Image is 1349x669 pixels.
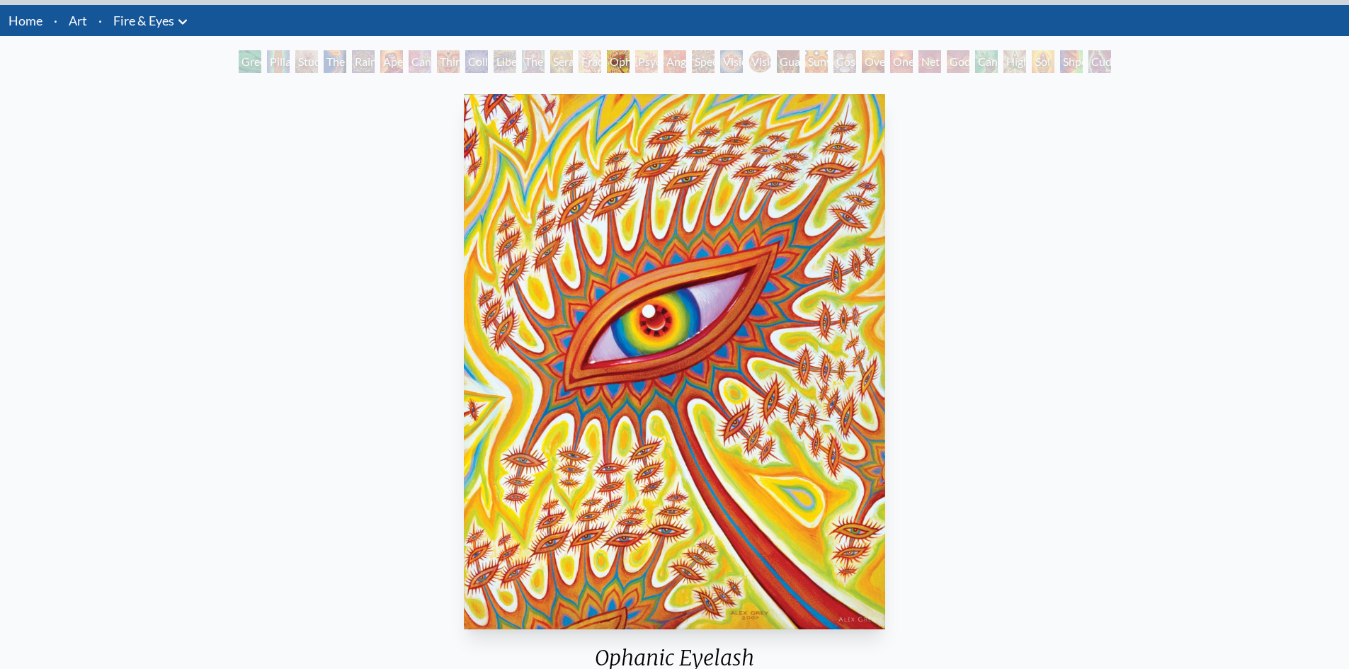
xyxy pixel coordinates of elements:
div: Shpongled [1060,50,1083,73]
div: Third Eye Tears of Joy [437,50,460,73]
div: Cosmic Elf [833,50,856,73]
div: Seraphic Transport Docking on the Third Eye [550,50,573,73]
div: Angel Skin [664,50,686,73]
div: Psychomicrograph of a Fractal Paisley Cherub Feather Tip [635,50,658,73]
div: The Seer [522,50,545,73]
div: Ophanic Eyelash [607,50,630,73]
div: Sol Invictus [1032,50,1054,73]
div: Sunyata [805,50,828,73]
div: Rainbow Eye Ripple [352,50,375,73]
div: One [890,50,913,73]
div: Godself [947,50,969,73]
a: Home [8,13,42,28]
div: Cuddle [1088,50,1111,73]
div: Net of Being [918,50,941,73]
div: Aperture [380,50,403,73]
a: Art [69,11,87,30]
li: · [48,5,63,36]
div: Vision Crystal [720,50,743,73]
img: Orphanic-Eyelash-2007-Alex-Grey-watermarked.jpg [464,94,886,629]
div: Higher Vision [1003,50,1026,73]
div: Pillar of Awareness [267,50,290,73]
div: Liberation Through Seeing [494,50,516,73]
div: Guardian of Infinite Vision [777,50,799,73]
div: Oversoul [862,50,884,73]
li: · [93,5,108,36]
div: Green Hand [239,50,261,73]
div: Cannabis Sutra [409,50,431,73]
div: Study for the Great Turn [295,50,318,73]
div: Fractal Eyes [579,50,601,73]
div: Cannafist [975,50,998,73]
a: Fire & Eyes [113,11,174,30]
div: Spectral Lotus [692,50,715,73]
div: The Torch [324,50,346,73]
div: Collective Vision [465,50,488,73]
div: Vision [PERSON_NAME] [749,50,771,73]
